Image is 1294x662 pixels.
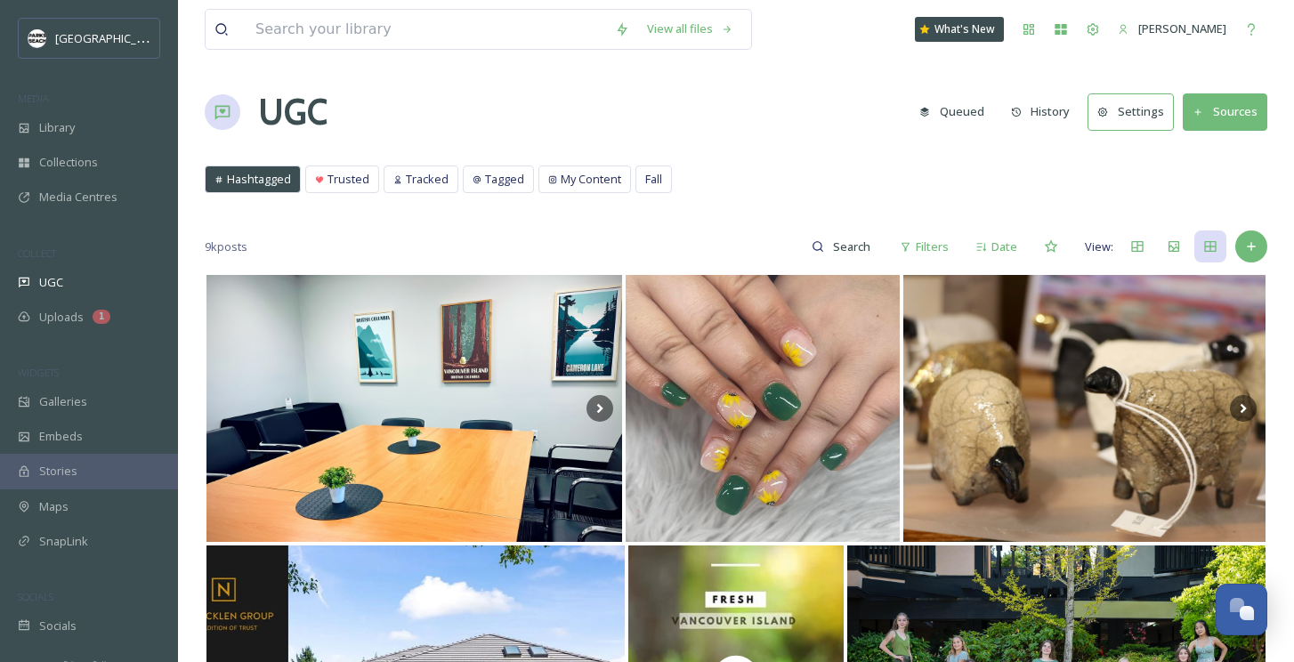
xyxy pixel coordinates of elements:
[1088,93,1174,130] button: Settings
[915,17,1004,42] a: What's New
[206,275,622,542] img: Your new meeting space is waiting for you at Spark House! A bright, private space to gather the t...
[645,171,662,188] span: Fall
[18,366,59,379] span: WIDGETS
[1109,12,1235,46] a: [PERSON_NAME]
[39,119,75,136] span: Library
[1183,93,1267,130] button: Sources
[39,189,117,206] span: Media Centres
[39,154,98,171] span: Collections
[638,12,742,46] a: View all files
[39,618,77,634] span: Socials
[1002,94,1088,129] a: History
[328,171,369,188] span: Trusted
[1138,20,1226,36] span: [PERSON_NAME]
[55,29,214,46] span: [GEOGRAPHIC_DATA] Tourism
[903,275,1266,542] img: 🛍️✨ New Treasures Just Arrived! ✨🛍️ Stop by the Gift Shop at The Old School House Art Center and ...
[258,85,328,139] a: UGC
[39,274,63,291] span: UGC
[205,238,247,255] span: 9k posts
[39,498,69,515] span: Maps
[991,238,1017,255] span: Date
[39,309,84,326] span: Uploads
[18,590,53,603] span: SOCIALS
[93,310,110,324] div: 1
[485,171,524,188] span: Tagged
[18,92,49,105] span: MEDIA
[28,29,46,47] img: parks%20beach.jpg
[916,238,949,255] span: Filters
[18,246,56,260] span: COLLECT
[626,275,900,542] img: Sunflower Nails #sunflowernails🌻 #nailsart #nailart #summernailart #summernails2018☀️🌴👙🍉🍹 #summer...
[39,428,83,445] span: Embeds
[1002,94,1080,129] button: History
[1088,93,1183,130] a: Settings
[824,229,882,264] input: Search
[910,94,1002,129] a: Queued
[39,533,88,550] span: SnapLink
[1085,238,1113,255] span: View:
[910,94,993,129] button: Queued
[561,171,621,188] span: My Content
[406,171,449,188] span: Tracked
[1216,584,1267,635] button: Open Chat
[227,171,291,188] span: Hashtagged
[247,10,606,49] input: Search your library
[39,393,87,410] span: Galleries
[39,463,77,480] span: Stories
